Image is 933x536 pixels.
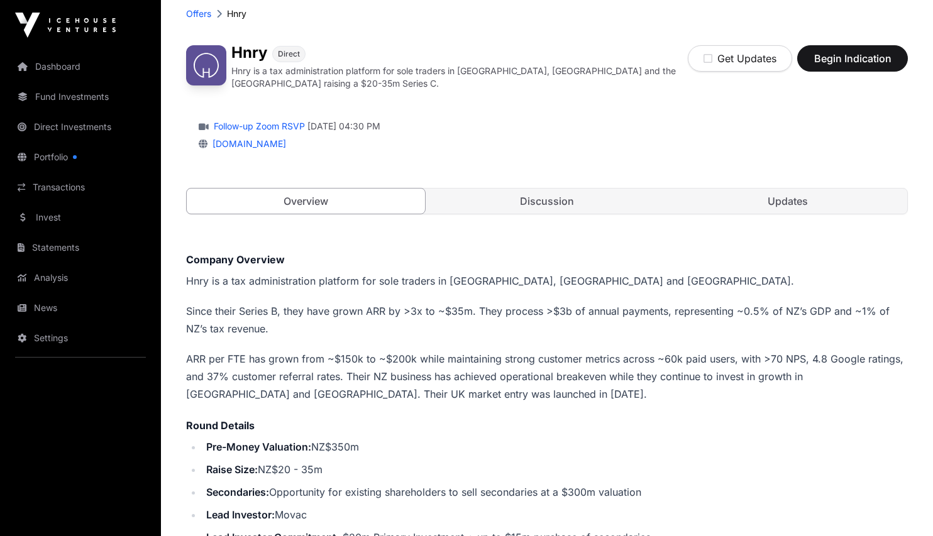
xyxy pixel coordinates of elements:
[202,483,908,501] li: Opportunity for existing shareholders to sell secondaries at a $300m valuation
[227,8,246,20] p: Hnry
[202,461,908,478] li: NZ$20 - 35m
[10,113,151,141] a: Direct Investments
[10,53,151,80] a: Dashboard
[10,173,151,201] a: Transactions
[307,120,380,133] span: [DATE] 04:30 PM
[206,486,269,498] strong: Secondaries:
[10,324,151,352] a: Settings
[231,65,688,90] p: Hnry is a tax administration platform for sole traders in [GEOGRAPHIC_DATA], [GEOGRAPHIC_DATA] an...
[187,189,907,214] nav: Tabs
[669,189,907,214] a: Updates
[10,83,151,111] a: Fund Investments
[797,58,908,70] a: Begin Indication
[231,45,267,62] h1: Hnry
[10,204,151,231] a: Invest
[186,8,211,20] a: Offers
[211,120,305,133] a: Follow-up Zoom RSVP
[10,294,151,322] a: News
[206,440,311,453] strong: Pre-Money Valuation:
[186,419,255,432] strong: Round Details
[10,143,151,171] a: Portfolio
[870,476,933,536] iframe: Chat Widget
[186,302,908,337] p: Since their Series B, they have grown ARR by >3x to ~$35m. They process >$3b of annual payments, ...
[186,350,908,403] p: ARR per FTE has grown from ~$150k to ~$200k while maintaining strong customer metrics across ~60k...
[186,272,908,290] p: Hnry is a tax administration platform for sole traders in [GEOGRAPHIC_DATA], [GEOGRAPHIC_DATA] an...
[813,51,892,66] span: Begin Indication
[206,463,258,476] strong: Raise Size:
[186,188,426,214] a: Overview
[428,189,666,214] a: Discussion
[202,506,908,523] li: Movac
[186,45,226,85] img: Hnry
[10,264,151,292] a: Analysis
[688,45,792,72] button: Get Updates
[278,49,300,59] span: Direct
[206,508,275,521] strong: Lead Investor:
[207,138,286,149] a: [DOMAIN_NAME]
[202,438,908,456] li: NZ$350m
[15,13,116,38] img: Icehouse Ventures Logo
[797,45,908,72] button: Begin Indication
[186,253,285,266] strong: Company Overview
[10,234,151,261] a: Statements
